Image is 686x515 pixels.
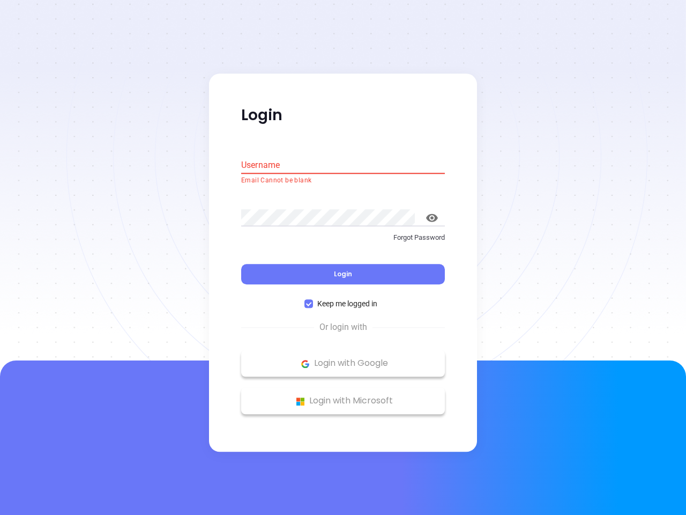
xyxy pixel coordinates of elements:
button: Google Logo Login with Google [241,350,445,377]
button: Login [241,264,445,285]
span: Login [334,270,352,279]
a: Forgot Password [241,232,445,252]
span: Or login with [314,321,372,334]
p: Login with Microsoft [247,393,439,409]
p: Login with Google [247,356,439,372]
p: Forgot Password [241,232,445,243]
img: Google Logo [299,357,312,371]
img: Microsoft Logo [294,395,307,408]
p: Email Cannot be blank [241,175,445,186]
p: Login [241,106,445,125]
span: Keep me logged in [313,298,382,310]
button: Microsoft Logo Login with Microsoft [241,388,445,415]
button: toggle password visibility [419,205,445,231]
